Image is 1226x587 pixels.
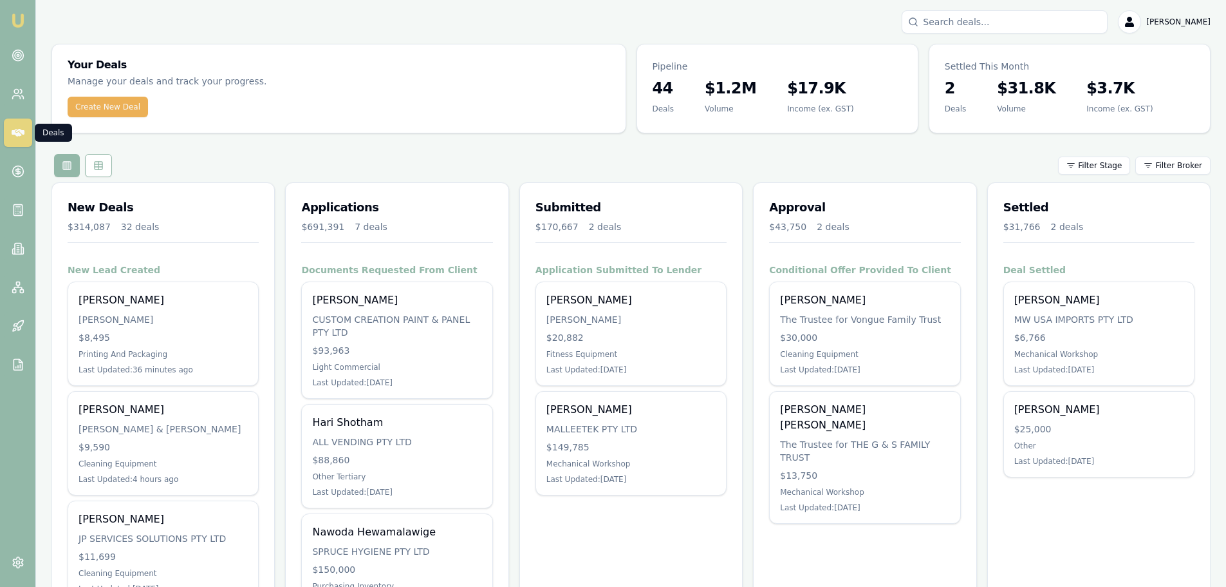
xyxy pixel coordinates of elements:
h3: Your Deals [68,60,610,70]
div: SPRUCE HYGIENE PTY LTD [312,545,481,558]
div: Last Updated: [DATE] [1014,365,1184,375]
div: Last Updated: [DATE] [780,503,949,513]
div: Last Updated: 36 minutes ago [79,365,248,375]
div: 2 deals [1051,220,1084,233]
h4: Conditional Offer Provided To Client [769,264,960,276]
button: Create New Deal [68,97,148,117]
div: Mechanical Workshop [1014,349,1184,360]
div: Mechanical Workshop [546,459,716,469]
div: Hari Shotham [312,415,481,430]
div: Volume [705,104,756,114]
div: $13,750 [780,469,949,482]
div: $25,000 [1014,423,1184,436]
div: Mechanical Workshop [780,487,949,497]
div: $30,000 [780,331,949,344]
div: 32 deals [121,220,160,233]
div: Last Updated: [DATE] [312,378,481,388]
div: Deals [653,104,674,114]
h3: Applications [301,198,492,217]
div: 7 deals [355,220,387,233]
div: Nawoda Hewamalawige [312,524,481,540]
h3: New Deals [68,198,259,217]
div: Volume [997,104,1055,114]
div: [PERSON_NAME] [PERSON_NAME] [780,402,949,433]
div: JP SERVICES SOLUTIONS PTY LTD [79,532,248,545]
h3: $3.7K [1086,78,1153,99]
div: Fitness Equipment [546,349,716,360]
h4: Documents Requested From Client [301,264,492,276]
div: Deals [35,124,72,142]
p: Settled This Month [945,60,1194,73]
div: [PERSON_NAME] [546,313,716,326]
span: Filter Stage [1078,160,1122,171]
div: [PERSON_NAME] & [PERSON_NAME] [79,423,248,436]
div: [PERSON_NAME] [1014,402,1184,418]
span: [PERSON_NAME] [1146,17,1211,27]
div: $9,590 [79,441,248,454]
img: emu-icon-u.png [10,13,26,28]
div: [PERSON_NAME] [79,293,248,308]
div: $93,963 [312,344,481,357]
div: $170,667 [535,220,579,233]
h3: $31.8K [997,78,1055,99]
div: $314,087 [68,220,111,233]
div: $31,766 [1003,220,1041,233]
div: Last Updated: [DATE] [780,365,949,375]
div: Printing And Packaging [79,349,248,360]
div: $150,000 [312,563,481,576]
h3: 2 [945,78,967,99]
div: Income (ex. GST) [787,104,853,114]
h3: Approval [769,198,960,217]
h4: Application Submitted To Lender [535,264,727,276]
div: [PERSON_NAME] [780,293,949,308]
div: [PERSON_NAME] [546,293,716,308]
h3: 44 [653,78,674,99]
div: Last Updated: [DATE] [546,365,716,375]
button: Filter Stage [1058,157,1130,175]
div: Last Updated: [DATE] [312,487,481,497]
h3: Settled [1003,198,1194,217]
div: Cleaning Equipment [79,459,248,469]
input: Search deals [902,10,1108,34]
h4: Deal Settled [1003,264,1194,276]
div: [PERSON_NAME] [79,402,248,418]
p: Manage your deals and track your progress. [68,74,397,89]
button: Filter Broker [1135,157,1211,175]
p: Pipeline [653,60,902,73]
span: Filter Broker [1155,160,1202,171]
div: Light Commercial [312,362,481,372]
div: Cleaning Equipment [79,568,248,579]
div: MALLEETEK PTY LTD [546,423,716,436]
div: The Trustee for THE G & S FAMILY TRUST [780,438,949,464]
div: $88,860 [312,454,481,467]
div: Last Updated: 4 hours ago [79,474,248,485]
div: $149,785 [546,441,716,454]
h3: Submitted [535,198,727,217]
div: CUSTOM CREATION PAINT & PANEL PTY LTD [312,313,481,339]
div: $11,699 [79,550,248,563]
div: $691,391 [301,220,344,233]
div: MW USA IMPORTS PTY LTD [1014,313,1184,326]
h3: $17.9K [787,78,853,99]
div: $43,750 [769,220,806,233]
h4: New Lead Created [68,264,259,276]
div: [PERSON_NAME] [1014,293,1184,308]
div: 2 deals [817,220,850,233]
div: Last Updated: [DATE] [1014,456,1184,467]
div: 2 deals [589,220,622,233]
div: Other [1014,441,1184,451]
div: $8,495 [79,331,248,344]
div: Other Tertiary [312,472,481,482]
div: [PERSON_NAME] [312,293,481,308]
div: Last Updated: [DATE] [546,474,716,485]
div: ALL VENDING PTY LTD [312,436,481,448]
div: $6,766 [1014,331,1184,344]
div: The Trustee for Vongue Family Trust [780,313,949,326]
div: [PERSON_NAME] [79,313,248,326]
h3: $1.2M [705,78,756,99]
div: Deals [945,104,967,114]
div: [PERSON_NAME] [546,402,716,418]
div: $20,882 [546,331,716,344]
div: [PERSON_NAME] [79,512,248,527]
